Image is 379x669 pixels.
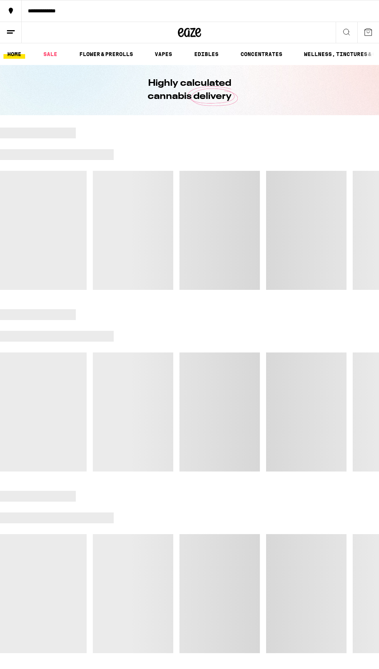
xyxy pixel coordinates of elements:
a: EDIBLES [190,49,222,59]
a: VAPES [151,49,176,59]
a: FLOWER & PREROLLS [75,49,137,59]
a: SALE [39,49,61,59]
a: HOME [3,49,25,59]
h1: Highly calculated cannabis delivery [126,77,253,103]
a: CONCENTRATES [237,49,286,59]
